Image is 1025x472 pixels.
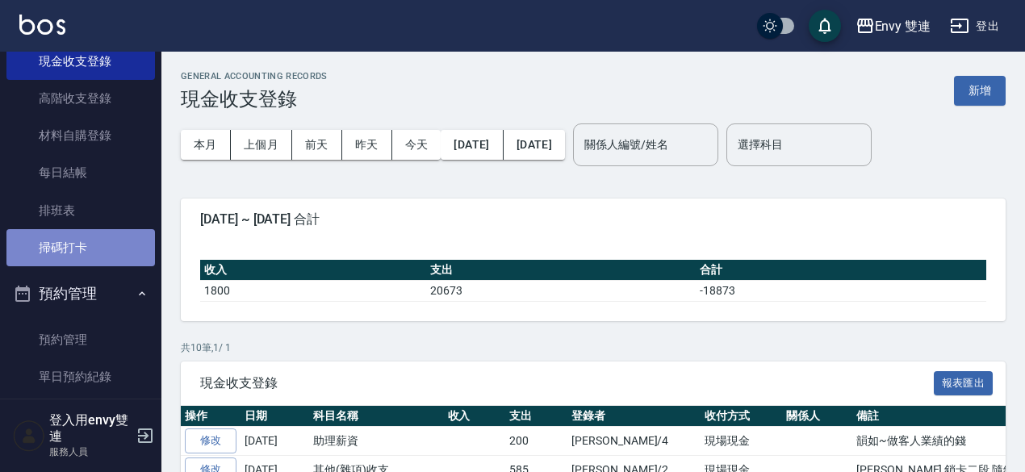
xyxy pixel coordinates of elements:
td: 20673 [426,280,696,301]
button: 前天 [292,130,342,160]
a: 新增 [954,82,1006,98]
th: 關係人 [782,406,852,427]
th: 登錄者 [567,406,701,427]
button: 昨天 [342,130,392,160]
th: 操作 [181,406,241,427]
p: 服務人員 [49,445,132,459]
td: -18873 [696,280,986,301]
th: 支出 [505,406,567,427]
a: 預約管理 [6,321,155,358]
a: 報表匯出 [934,374,994,390]
button: 報表匯出 [934,371,994,396]
button: 預約管理 [6,273,155,315]
td: [DATE] [241,427,309,456]
button: save [809,10,841,42]
button: 今天 [392,130,441,160]
th: 日期 [241,406,309,427]
span: 現金收支登錄 [200,375,934,391]
img: Person [13,420,45,452]
a: 修改 [185,428,236,453]
th: 收入 [444,406,506,427]
button: 上個月 [231,130,292,160]
h2: GENERAL ACCOUNTING RECORDS [181,71,328,81]
a: 排班表 [6,192,155,229]
td: 現場現金 [701,427,782,456]
a: 材料自購登錄 [6,117,155,154]
th: 收入 [200,260,426,281]
th: 科目名稱 [309,406,444,427]
button: 登出 [943,11,1006,41]
th: 收付方式 [701,406,782,427]
td: [PERSON_NAME]/4 [567,427,701,456]
a: 掃碼打卡 [6,229,155,266]
h3: 現金收支登錄 [181,88,328,111]
th: 合計 [696,260,986,281]
a: 高階收支登錄 [6,80,155,117]
p: 共 10 筆, 1 / 1 [181,340,1006,355]
td: 助理薪資 [309,427,444,456]
img: Logo [19,15,65,35]
td: 200 [505,427,567,456]
h5: 登入用envy雙連 [49,412,132,445]
a: 每日結帳 [6,154,155,191]
a: 現金收支登錄 [6,43,155,80]
button: 新增 [954,76,1006,106]
button: 本月 [181,130,231,160]
button: [DATE] [441,130,503,160]
a: 單週預約紀錄 [6,395,155,432]
span: [DATE] ~ [DATE] 合計 [200,211,986,228]
button: Envy 雙連 [849,10,938,43]
div: Envy 雙連 [875,16,931,36]
button: [DATE] [504,130,565,160]
a: 單日預約紀錄 [6,358,155,395]
td: 1800 [200,280,426,301]
th: 支出 [426,260,696,281]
